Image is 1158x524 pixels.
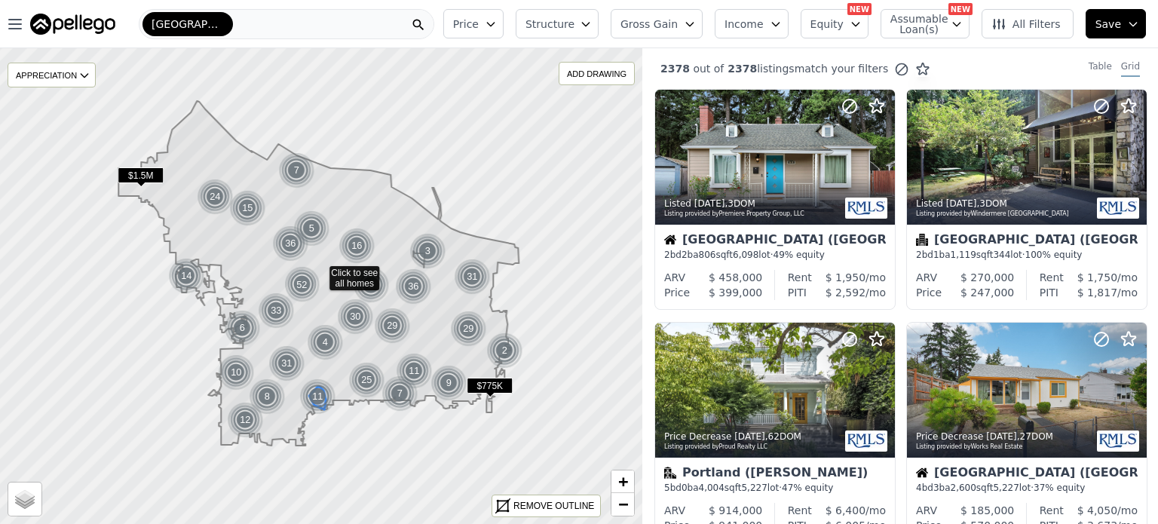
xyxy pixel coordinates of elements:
button: All Filters [982,9,1074,38]
img: g1.png [381,375,418,412]
div: APPRECIATION [8,63,96,87]
span: $ 914,000 [709,504,762,516]
span: $ 270,000 [960,271,1014,283]
div: Rent [788,503,812,518]
div: 7 [278,152,314,188]
div: Rent [788,270,812,285]
div: Price [916,285,942,300]
div: 4 [307,324,343,360]
img: g1.png [339,228,375,264]
div: /mo [807,285,886,300]
div: 30 [337,299,373,335]
div: 25 [348,362,384,398]
span: Structure [525,17,574,32]
div: ARV [916,270,937,285]
div: Table [1089,60,1112,77]
div: Listing provided by Premiere Property Group, LLC [664,210,833,219]
div: 52 [283,265,321,303]
div: 29 [450,311,486,347]
div: 2 bd 1 ba sqft lot · 100% equity [916,249,1138,261]
time: 2025-08-17 00:43 [986,431,1017,442]
span: match your filters [795,61,889,76]
img: g1.png [409,233,446,269]
div: /mo [1058,285,1138,300]
span: $ 247,000 [960,287,1014,299]
div: 12 [227,402,263,438]
img: g1.png [227,402,264,438]
span: + [618,472,628,491]
div: NEW [948,3,973,15]
div: 2 [353,267,389,303]
span: − [618,495,628,513]
div: ARV [664,503,685,518]
span: $ 399,000 [709,287,762,299]
span: $ 2,592 [826,287,865,299]
div: Listing provided by Windermere [GEOGRAPHIC_DATA] [916,210,1085,219]
div: 29 [374,308,410,344]
img: g1.png [430,365,467,401]
span: $ 4,050 [1077,504,1117,516]
button: Save [1086,9,1146,38]
span: 344 [993,250,1010,260]
img: g1.png [374,308,411,344]
img: g1.png [348,362,385,398]
div: 3 [409,233,446,269]
div: 9 [430,365,467,401]
div: Price Decrease , 62 DOM [664,431,833,443]
div: 36 [395,268,431,305]
img: g1.png [337,299,374,335]
span: 6,098 [733,250,758,260]
img: g1.png [307,324,344,360]
img: g1.png [249,378,286,415]
button: Income [715,9,789,38]
div: 11 [396,353,432,389]
a: Zoom out [611,493,634,516]
button: Equity [801,9,868,38]
div: out of listings [642,61,930,77]
div: /mo [1064,503,1138,518]
div: 16 [339,228,375,264]
div: 8 [249,378,285,415]
img: g1.png [268,345,305,382]
img: Multifamily [664,467,676,479]
div: 4 bd 3 ba sqft lot · 37% equity [916,482,1138,494]
img: House [916,467,928,479]
div: 15 [229,190,265,226]
a: Listed [DATE],3DOMListing provided byPremiere Property Group, LLCHouse[GEOGRAPHIC_DATA] ([GEOGRAP... [654,89,894,310]
span: 2378 [660,63,690,75]
a: Listed [DATE],3DOMListing provided byWindermere [GEOGRAPHIC_DATA]Condominium[GEOGRAPHIC_DATA] ([G... [906,89,1146,310]
a: Layers [8,483,41,516]
div: Price Decrease , 27 DOM [916,431,1085,443]
span: Assumable Loan(s) [890,14,939,35]
button: Assumable Loan(s) [881,9,970,38]
div: Rent [1040,503,1064,518]
div: 33 [258,293,294,329]
div: Price [664,285,690,300]
img: g1.png [258,293,295,329]
div: Listing provided by Works Real Estate [916,443,1085,452]
div: Rent [1040,270,1064,285]
div: 10 [218,354,254,391]
div: ARV [916,503,937,518]
div: Listed , 3 DOM [916,198,1085,210]
span: 4,004 [699,483,725,493]
a: Zoom in [611,470,634,493]
div: 31 [268,345,305,382]
span: 5,227 [993,483,1019,493]
img: g1.png [353,267,390,303]
div: Listed , 3 DOM [664,198,833,210]
div: Portland ([PERSON_NAME]) [664,467,886,482]
div: [GEOGRAPHIC_DATA] ([GEOGRAPHIC_DATA]) [916,234,1138,249]
img: g1.png [168,258,205,294]
div: Grid [1121,60,1140,77]
div: REMOVE OUTLINE [513,499,594,513]
div: $1.5M [118,167,164,189]
time: 2025-08-17 05:32 [946,198,977,209]
div: 31 [454,259,490,295]
time: 2025-08-17 01:24 [734,431,765,442]
img: g1.png [224,310,261,346]
div: 6 [224,310,260,346]
div: /mo [812,503,886,518]
img: g1.png [278,152,315,188]
span: Gross Gain [620,17,678,32]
